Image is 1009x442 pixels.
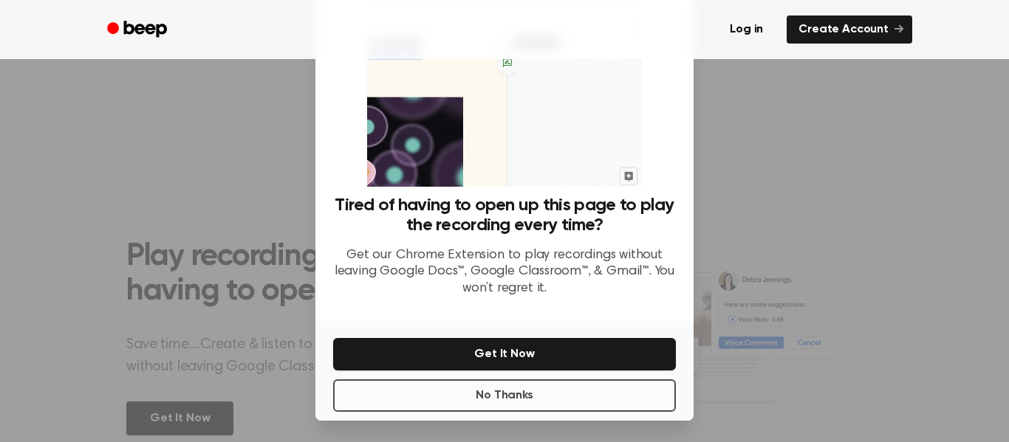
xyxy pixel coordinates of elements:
button: No Thanks [333,379,676,412]
a: Log in [715,13,778,46]
a: Create Account [787,15,912,44]
button: Get It Now [333,338,676,370]
a: Beep [97,15,180,44]
p: Get our Chrome Extension to play recordings without leaving Google Docs™, Google Classroom™, & Gm... [333,247,676,297]
h3: Tired of having to open up this page to play the recording every time? [333,196,676,235]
